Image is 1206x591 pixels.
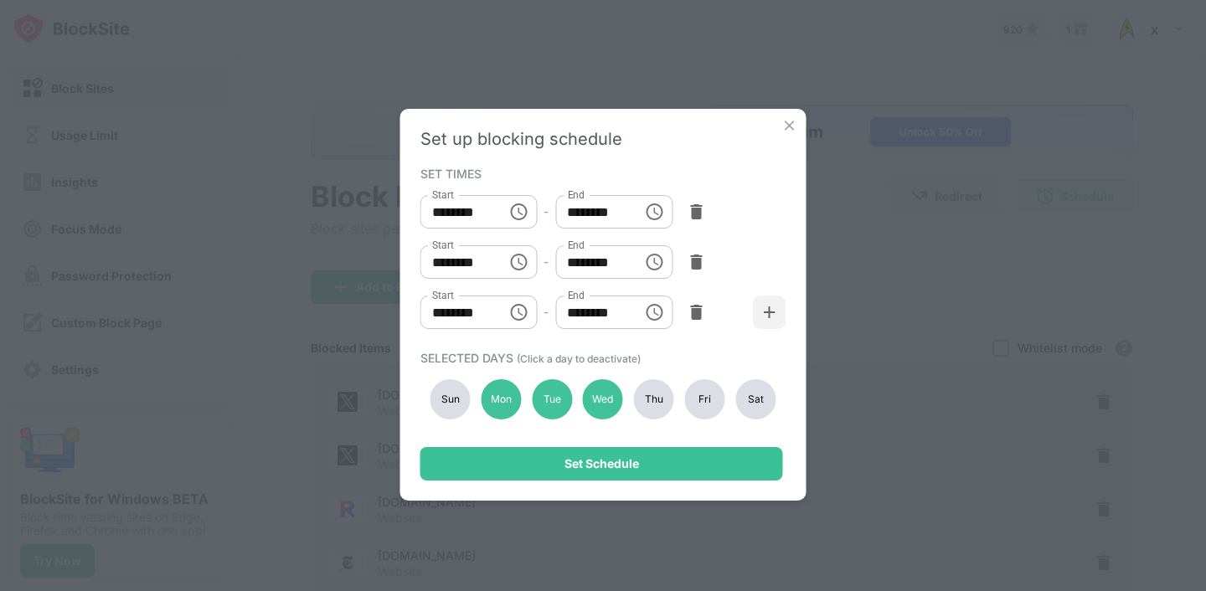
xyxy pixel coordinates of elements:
div: Set up blocking schedule [420,129,786,149]
label: End [567,238,585,252]
button: Choose time, selected time is 5:30 PM [502,245,535,279]
div: Fri [685,379,725,419]
div: Set Schedule [564,457,639,470]
div: - [544,303,549,321]
div: Mon [481,379,521,419]
button: Choose time, selected time is 11:59 PM [637,245,671,279]
div: - [544,253,549,271]
label: End [567,288,585,302]
div: Wed [583,379,623,419]
div: - [544,203,549,221]
div: Sat [735,379,776,419]
label: Start [432,238,454,252]
label: End [567,188,585,202]
button: Choose time, selected time is 8:00 AM [502,195,535,229]
div: Sun [430,379,471,419]
div: SELECTED DAYS [420,351,782,365]
button: Choose time, selected time is 1:00 PM [637,195,671,229]
label: Start [432,188,454,202]
span: (Click a day to deactivate) [517,352,641,365]
div: Tue [532,379,572,419]
div: Thu [634,379,674,419]
label: Start [432,288,454,302]
button: Choose time, selected time is 12:00 AM [502,295,535,329]
button: Choose time, selected time is 2:00 AM [637,295,671,329]
img: x-button.svg [781,117,798,134]
div: SET TIMES [420,167,782,180]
